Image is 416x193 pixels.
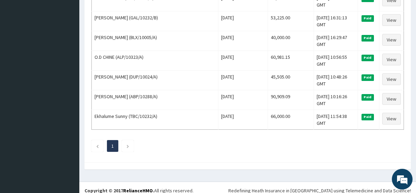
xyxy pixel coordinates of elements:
[382,14,401,26] a: View
[382,34,401,46] a: View
[218,90,268,110] td: [DATE]
[268,110,314,130] td: 66,000.00
[218,11,268,31] td: [DATE]
[218,110,268,130] td: [DATE]
[92,11,218,31] td: [PERSON_NAME] (GAL/10232/B)
[314,71,358,90] td: [DATE] 10:48:26 GMT
[361,15,374,21] span: Paid
[96,143,99,149] a: Previous page
[3,123,131,148] textarea: Type your message and hit 'Enter'
[314,31,358,51] td: [DATE] 16:29:47 GMT
[92,51,218,71] td: O.D CHINE (ALP/10323/A)
[111,143,114,149] a: Page 1 is your current page
[361,74,374,81] span: Paid
[218,31,268,51] td: [DATE]
[13,35,28,52] img: d_794563401_company_1708531726252_794563401
[361,94,374,100] span: Paid
[268,51,314,71] td: 60,981.15
[382,93,401,105] a: View
[382,73,401,85] a: View
[36,39,116,48] div: Chat with us now
[218,51,268,71] td: [DATE]
[314,51,358,71] td: [DATE] 10:56:55 GMT
[314,110,358,130] td: [DATE] 11:54:38 GMT
[92,110,218,130] td: Ekhalume Sunny (TBC/10232/A)
[92,71,218,90] td: [PERSON_NAME] (DUP/10024/A)
[382,113,401,125] a: View
[40,54,95,124] span: We're online!
[268,90,314,110] td: 90,909.09
[92,90,218,110] td: [PERSON_NAME] (ABP/10288/A)
[218,71,268,90] td: [DATE]
[268,71,314,90] td: 45,505.00
[268,31,314,51] td: 40,000.00
[361,55,374,61] span: Paid
[361,35,374,41] span: Paid
[126,143,129,149] a: Next page
[268,11,314,31] td: 53,225.00
[382,54,401,65] a: View
[314,11,358,31] td: [DATE] 16:31:13 GMT
[92,31,218,51] td: [PERSON_NAME] (BLX/10005/A)
[314,90,358,110] td: [DATE] 10:16:26 GMT
[113,3,130,20] div: Minimize live chat window
[361,114,374,120] span: Paid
